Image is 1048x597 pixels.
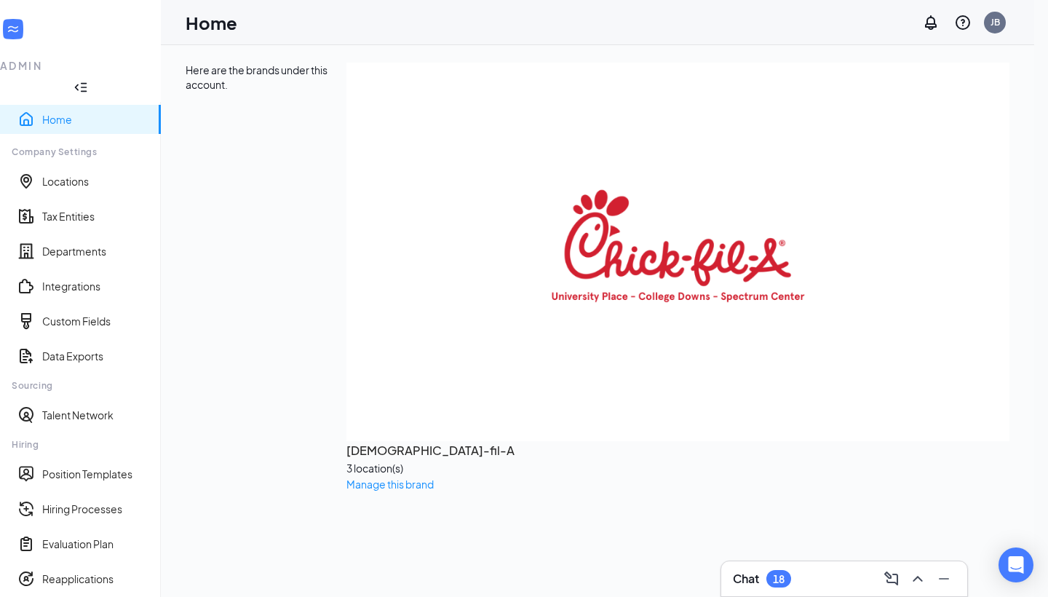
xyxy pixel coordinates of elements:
[42,314,149,328] a: Custom Fields
[954,14,972,31] svg: QuestionInfo
[773,573,785,585] div: 18
[932,567,956,590] button: Minimize
[42,209,149,224] a: Tax Entities
[12,379,148,392] div: Sourcing
[906,567,929,590] button: ChevronUp
[999,547,1033,582] div: Open Intercom Messenger
[733,571,759,587] h3: Chat
[346,460,1009,476] div: 3 location(s)
[935,570,953,588] svg: Minimize
[42,408,149,422] a: Talent Network
[42,349,149,363] a: Data Exports
[42,502,149,516] a: Hiring Processes
[909,570,926,588] svg: ChevronUp
[922,14,940,31] svg: Notifications
[42,572,149,586] a: Reapplications
[883,570,900,588] svg: ComposeMessage
[346,478,434,491] a: Manage this brand
[186,63,346,492] div: Here are the brands under this account.
[42,537,149,551] a: Evaluation Plan
[42,112,149,127] a: Home
[186,10,237,35] h1: Home
[6,22,20,36] svg: WorkstreamLogo
[12,146,148,158] div: Company Settings
[346,63,1009,441] img: Chick-fil-A logo
[991,16,1000,28] div: JB
[880,567,903,590] button: ComposeMessage
[74,80,88,95] svg: Collapse
[42,244,149,258] a: Departments
[12,438,148,451] div: Hiring
[42,174,149,189] a: Locations
[42,467,149,481] a: Position Templates
[42,279,149,293] a: Integrations
[346,441,1009,460] h3: [DEMOGRAPHIC_DATA]-fil-A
